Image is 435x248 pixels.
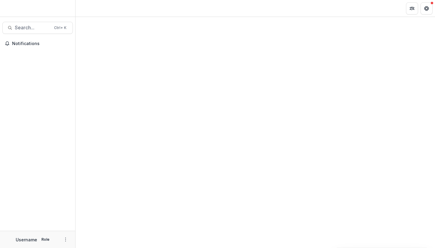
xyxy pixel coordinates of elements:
button: Search... [2,22,73,34]
p: Username [16,237,37,243]
button: Notifications [2,39,73,48]
button: More [62,236,69,243]
p: Role [40,237,51,242]
button: Get Help [420,2,433,15]
div: Ctrl + K [53,24,68,31]
span: Search... [15,25,50,31]
button: Partners [406,2,418,15]
span: Notifications [12,41,70,46]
